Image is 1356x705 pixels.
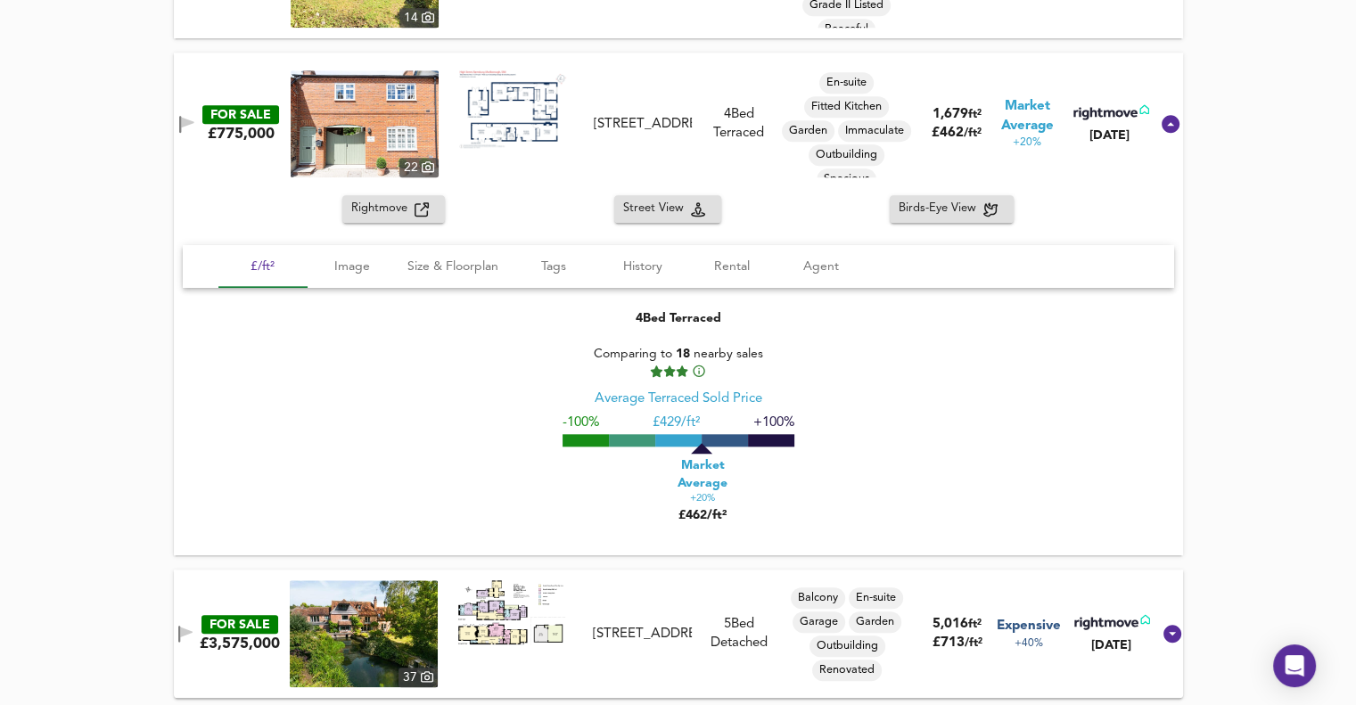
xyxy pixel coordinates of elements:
[817,168,876,190] div: Spacious
[174,195,1183,555] div: FOR SALE£775,000 property thumbnail 22 Floorplan[STREET_ADDRESS]4Bed TerracedEn-suiteFitted Kitch...
[653,416,700,430] span: £ 429/ft²
[932,108,967,121] span: 1,679
[520,256,588,278] span: Tags
[1160,113,1181,135] svg: Show Details
[351,199,415,219] span: Rightmove
[809,147,884,163] span: Outbuilding
[793,611,845,633] div: Garage
[964,127,982,139] span: / ft²
[819,72,874,94] div: En-suite
[1273,644,1316,687] div: Open Intercom Messenger
[636,309,721,327] div: 4 Bed Terraced
[1015,636,1043,652] span: +40%
[609,256,677,278] span: History
[838,120,911,142] div: Immaculate
[208,124,275,143] div: £775,000
[753,416,794,430] span: +100%
[290,580,438,687] a: property thumbnail 37
[657,456,746,492] span: Market Average
[699,615,779,653] div: 5 Bed Detached
[817,171,876,187] span: Spacious
[676,348,690,360] span: 18
[791,587,845,609] div: Balcony
[849,611,901,633] div: Garden
[593,625,692,644] div: [STREET_ADDRESS]
[200,634,280,653] div: £3,575,000
[819,75,874,91] span: En-suite
[804,96,889,118] div: Fitted Kitchen
[563,416,599,430] span: -100%
[782,120,834,142] div: Garden
[849,590,903,606] span: En-suite
[809,638,885,654] span: Outbuilding
[838,123,911,139] span: Immaculate
[459,70,566,148] img: Floorplan
[229,256,297,278] span: £/ft²
[291,70,439,177] img: property thumbnail
[812,662,882,678] span: Renovated
[614,195,721,223] button: Street View
[933,636,982,650] span: £ 713
[290,580,438,687] img: property thumbnail
[1071,636,1150,654] div: [DATE]
[804,99,889,115] span: Fitted Kitchen
[899,199,983,219] span: Birds-Eye View
[594,115,692,134] div: [STREET_ADDRESS]
[809,144,884,166] div: Outbuilding
[965,637,982,649] span: / ft²
[595,389,762,408] div: Average Terraced Sold Price
[399,668,438,687] div: 37
[174,570,1183,698] div: FOR SALE£3,575,000 property thumbnail 37 Floorplan[STREET_ADDRESS]5Bed DetachedBalconyEn-suiteGar...
[399,8,439,28] div: 14
[782,123,834,139] span: Garden
[201,615,278,634] div: FOR SALE
[791,590,845,606] span: Balcony
[399,158,439,177] div: 22
[623,199,691,219] span: Street View
[932,127,982,140] span: £ 462
[407,256,498,278] span: Size & Floorplan
[793,614,845,630] span: Garage
[1013,135,1041,151] span: +20%
[890,195,1014,223] button: Birds-Eye View
[997,617,1061,635] span: Expensive
[849,614,901,630] span: Garden
[657,454,746,524] div: £462/ft²
[812,660,882,681] div: Renovated
[202,105,279,124] div: FOR SALE
[699,105,779,143] div: 4 Bed Terraced
[174,53,1183,195] div: FOR SALE£775,000 property thumbnail 22 Floorplan[STREET_ADDRESS]4Bed TerracedEn-suiteFitted Kitch...
[809,635,885,657] div: Outbuilding
[849,587,903,609] div: En-suite
[818,21,875,37] span: Peaceful
[342,195,445,223] button: Rightmove
[458,580,565,644] img: Floorplan
[689,492,714,506] span: +20%
[818,19,875,40] div: Peaceful
[1070,127,1149,144] div: [DATE]
[586,625,699,644] div: Mill Lane, Ramsbury, Marlborough, Wiltshire, SN8
[318,256,386,278] span: Image
[933,618,968,631] span: 5,016
[698,256,766,278] span: Rental
[291,70,439,177] a: property thumbnail 22
[967,109,981,120] span: ft²
[787,256,855,278] span: Agent
[1162,623,1183,644] svg: Show Details
[990,97,1064,135] span: Market Average
[563,345,794,379] div: Comparing to nearby sales
[968,619,982,630] span: ft²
